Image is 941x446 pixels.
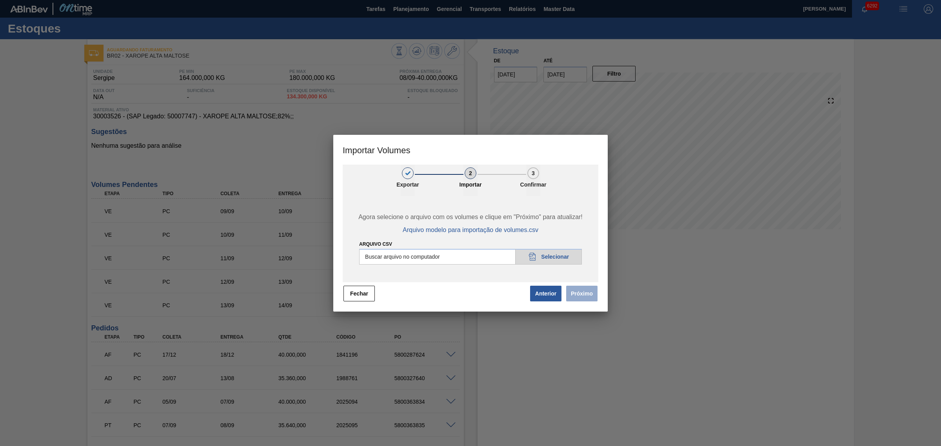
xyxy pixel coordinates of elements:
[514,181,553,188] p: Confirmar
[465,167,476,179] div: 2
[402,167,414,179] div: 1
[463,165,478,196] button: 2Importar
[401,165,415,196] button: 1Exportar
[359,241,392,247] label: Arquivo csv
[530,286,561,301] button: Anterior
[333,135,608,165] h3: Importar Volumes
[451,181,490,188] p: Importar
[527,167,539,179] div: 3
[352,214,589,221] span: Agora selecione o arquivo com os volumes e clique em "Próximo" para atualizar!
[403,227,538,234] span: Arquivo modelo para importação de volumes.csv
[388,181,427,188] p: Exportar
[526,165,540,196] button: 3Confirmar
[343,286,375,301] button: Fechar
